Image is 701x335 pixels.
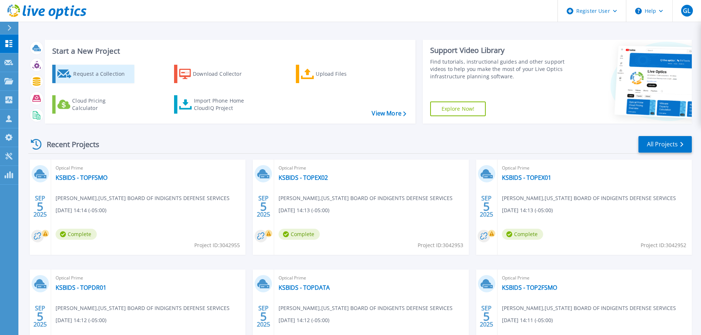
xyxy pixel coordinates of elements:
[56,304,230,312] span: [PERSON_NAME] , [US_STATE] BOARD OF INDIGENTS DEFENSE SERVICES
[641,241,686,249] span: Project ID: 3042952
[37,203,43,210] span: 5
[33,303,47,330] div: SEP 2025
[28,135,109,153] div: Recent Projects
[430,58,567,80] div: Find tutorials, instructional guides and other support videos to help you make the most of your L...
[502,206,553,214] span: [DATE] 14:13 (-05:00)
[502,194,676,202] span: [PERSON_NAME] , [US_STATE] BOARD OF INDIGENTS DEFENSE SERVICES
[430,46,567,55] div: Support Video Library
[502,316,553,324] span: [DATE] 14:11 (-05:00)
[37,313,43,320] span: 5
[279,229,320,240] span: Complete
[502,174,551,181] a: KSBIDS - TOPEX01
[316,67,375,81] div: Upload Files
[56,174,107,181] a: KSBIDS - TOPFSMO
[279,174,328,181] a: KSBIDS - TOPEX02
[52,47,406,55] h3: Start a New Project
[279,164,464,172] span: Optical Prime
[279,284,330,291] a: KSBIDS - TOPDATA
[479,193,493,220] div: SEP 2025
[52,95,134,114] a: Cloud Pricing Calculator
[256,303,270,330] div: SEP 2025
[502,164,687,172] span: Optical Prime
[194,241,240,249] span: Project ID: 3042955
[56,274,241,282] span: Optical Prime
[52,65,134,83] a: Request a Collection
[296,65,378,83] a: Upload Files
[260,203,267,210] span: 5
[418,241,463,249] span: Project ID: 3042953
[502,304,676,312] span: [PERSON_NAME] , [US_STATE] BOARD OF INDIGENTS DEFENSE SERVICES
[279,274,464,282] span: Optical Prime
[56,164,241,172] span: Optical Prime
[260,313,267,320] span: 5
[256,193,270,220] div: SEP 2025
[174,65,256,83] a: Download Collector
[56,316,106,324] span: [DATE] 14:12 (-05:00)
[279,194,453,202] span: [PERSON_NAME] , [US_STATE] BOARD OF INDIGENTS DEFENSE SERVICES
[33,193,47,220] div: SEP 2025
[683,8,690,14] span: GL
[279,206,329,214] span: [DATE] 14:13 (-05:00)
[73,67,132,81] div: Request a Collection
[483,313,490,320] span: 5
[638,136,692,153] a: All Projects
[502,274,687,282] span: Optical Prime
[430,101,486,116] a: Explore Now!
[279,304,453,312] span: [PERSON_NAME] , [US_STATE] BOARD OF INDIGENTS DEFENSE SERVICES
[279,316,329,324] span: [DATE] 14:12 (-05:00)
[502,284,557,291] a: KSBIDS - TOP2FSMO
[372,110,406,117] a: View More
[479,303,493,330] div: SEP 2025
[72,97,131,112] div: Cloud Pricing Calculator
[56,206,106,214] span: [DATE] 14:14 (-05:00)
[194,97,251,112] div: Import Phone Home CloudIQ Project
[193,67,252,81] div: Download Collector
[56,194,230,202] span: [PERSON_NAME] , [US_STATE] BOARD OF INDIGENTS DEFENSE SERVICES
[483,203,490,210] span: 5
[502,229,543,240] span: Complete
[56,229,97,240] span: Complete
[56,284,106,291] a: KSBIDS - TOPDR01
